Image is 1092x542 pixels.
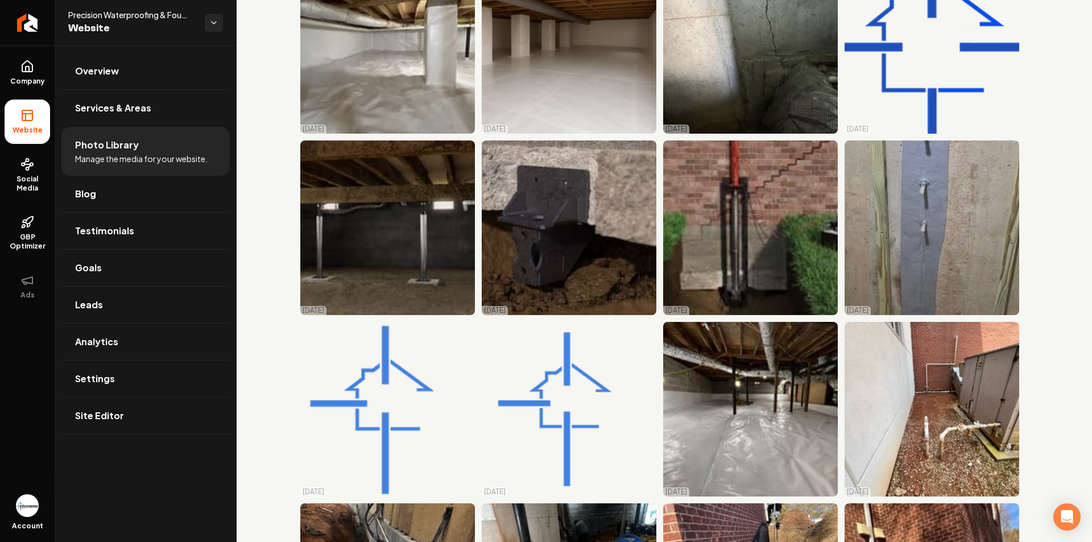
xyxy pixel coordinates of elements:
[665,487,687,497] p: [DATE]
[75,335,118,349] span: Analytics
[75,187,96,201] span: Blog
[16,494,39,517] button: Open user button
[75,101,151,115] span: Services & Areas
[303,487,324,497] p: [DATE]
[303,306,324,315] p: [DATE]
[8,126,47,135] span: Website
[75,372,115,386] span: Settings
[5,51,50,95] a: Company
[300,322,475,497] img: Blue architectural design graphic featuring a house outline and structural elements.
[663,322,838,497] img: Clean, encapsulated basement with white plastic barrier and ventilation ducts for moisture control.
[75,261,102,275] span: Goals
[847,487,868,497] p: [DATE]
[5,206,50,260] a: GBP Optimizer
[75,298,103,312] span: Leads
[61,250,230,286] a: Goals
[61,361,230,397] a: Settings
[663,140,838,315] img: Sump pump installation next to a basement wall with a red discharge pipe in a grassy area.
[75,138,139,152] span: Photo Library
[847,306,868,315] p: [DATE]
[847,125,868,134] p: [DATE]
[484,487,506,497] p: [DATE]
[665,306,687,315] p: [DATE]
[16,494,39,517] img: Precision Waterproofing & Foundation Repair
[665,125,687,134] p: [DATE]
[482,140,656,315] img: Concrete foundation with heavy-duty support bracket installed on soil.
[303,125,324,134] p: [DATE]
[61,287,230,323] a: Leads
[5,233,50,251] span: GBP Optimizer
[61,213,230,249] a: Testimonials
[68,20,196,36] span: Website
[61,398,230,434] a: Site Editor
[16,291,39,300] span: Ads
[75,153,208,164] span: Manage the media for your website.
[61,324,230,360] a: Analytics
[1053,503,1081,531] div: Open Intercom Messenger
[5,148,50,202] a: Social Media
[300,140,475,315] img: Underpinning supports in a basement with concrete and metal columns for structural stability.
[6,77,49,86] span: Company
[61,90,230,126] a: Services & Areas
[845,322,1019,497] img: Utility area with exposed pipes and gravel, adjacent to a building's exterior wall.
[484,306,506,315] p: [DATE]
[5,264,50,309] button: Ads
[61,53,230,89] a: Overview
[17,14,38,32] img: Rebolt Logo
[5,175,50,193] span: Social Media
[75,64,119,78] span: Overview
[484,125,506,134] p: [DATE]
[482,322,656,497] img: Blue digital abstract design with lines suggesting speed and movement against a dark background.
[75,409,124,423] span: Site Editor
[845,140,1019,315] img: Gray wall with protruding pegs and wooden supports in a basement environment.
[12,522,43,531] span: Account
[75,224,134,238] span: Testimonials
[61,176,230,212] a: Blog
[68,9,196,20] span: Precision Waterproofing & Foundation Repair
